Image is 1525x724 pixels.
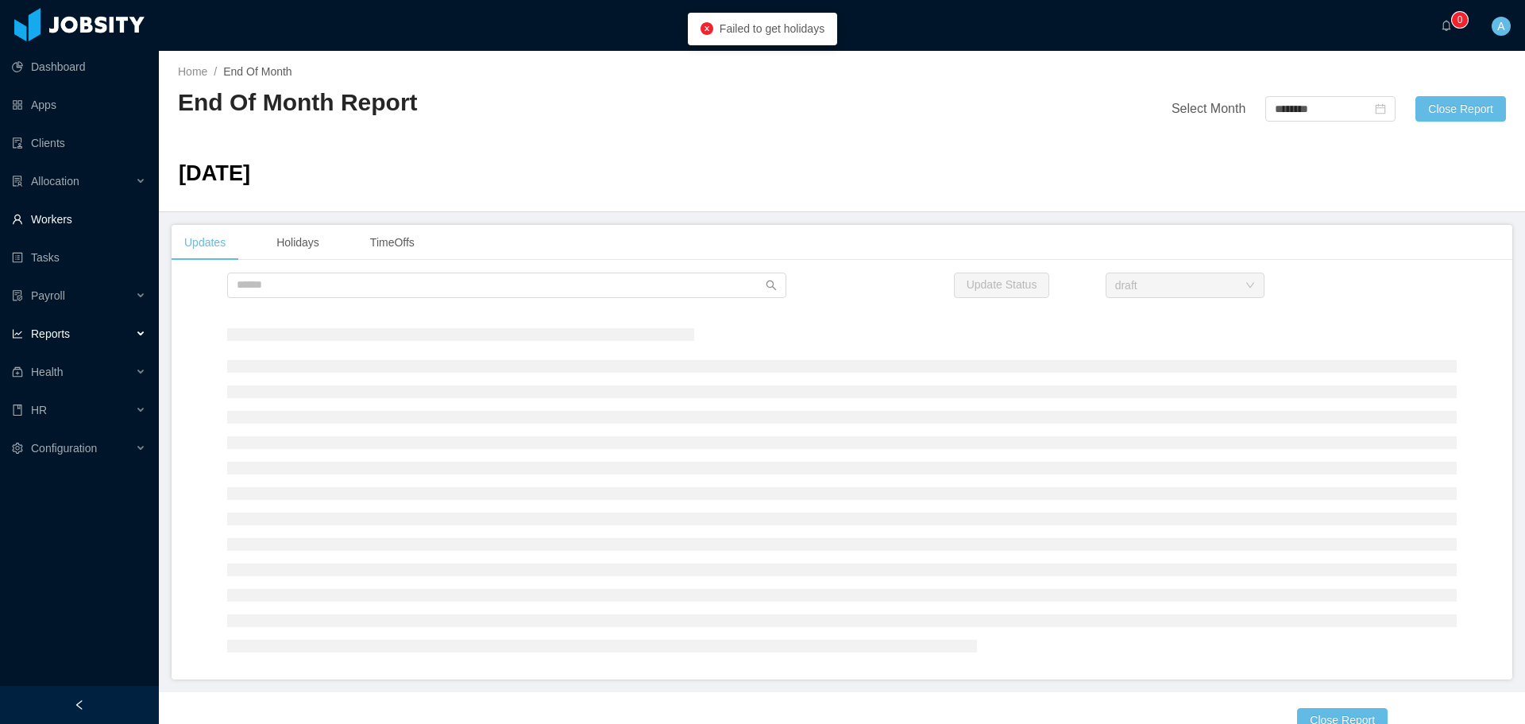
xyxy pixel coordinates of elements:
span: A [1497,17,1504,36]
span: Payroll [31,289,65,302]
a: icon: userWorkers [12,203,146,235]
i: icon: bell [1441,20,1452,31]
div: TimeOffs [357,225,427,261]
i: icon: close-circle [701,22,713,35]
span: / [214,65,217,78]
i: icon: line-chart [12,328,23,339]
a: icon: profileTasks [12,242,146,273]
a: icon: pie-chartDashboard [12,51,146,83]
i: icon: setting [12,443,23,454]
div: Updates [172,225,238,261]
button: Close Report [1415,96,1506,122]
i: icon: medicine-box [12,366,23,377]
span: Select Month [1172,102,1245,115]
div: Holidays [264,225,332,261]
i: icon: calendar [1375,103,1386,114]
i: icon: search [766,280,777,291]
i: icon: down [1245,281,1255,292]
span: End Of Month [223,65,291,78]
a: Home [178,65,207,78]
span: [DATE] [179,161,250,185]
span: Configuration [31,442,97,455]
span: Failed to get holidays [720,22,824,35]
span: HR [31,404,47,416]
i: icon: file-protect [12,290,23,301]
h2: End Of Month Report [178,87,842,119]
sup: 0 [1452,12,1468,28]
span: Allocation [31,175,79,188]
i: icon: solution [12,176,23,187]
i: icon: book [12,405,23,416]
div: draft [1115,273,1137,297]
button: Update Status [954,273,1050,298]
span: Reports [31,327,70,340]
span: Health [31,366,63,378]
a: icon: appstoreApps [12,89,146,121]
a: icon: auditClients [12,127,146,159]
